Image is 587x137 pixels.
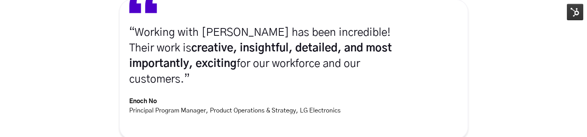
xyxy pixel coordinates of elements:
h4: “Working with [PERSON_NAME] has been incredible! Their work is for our workforce and our customers.” [129,25,409,87]
strong: Enoch No [129,98,157,104]
strong: creative, insightful, detailed, and most importantly, exciting [129,43,392,69]
p: Principal Program Manager, Product Operations & Strategy, LG Electronics [129,97,458,115]
img: HubSpot Tools Menu Toggle [567,4,583,20]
